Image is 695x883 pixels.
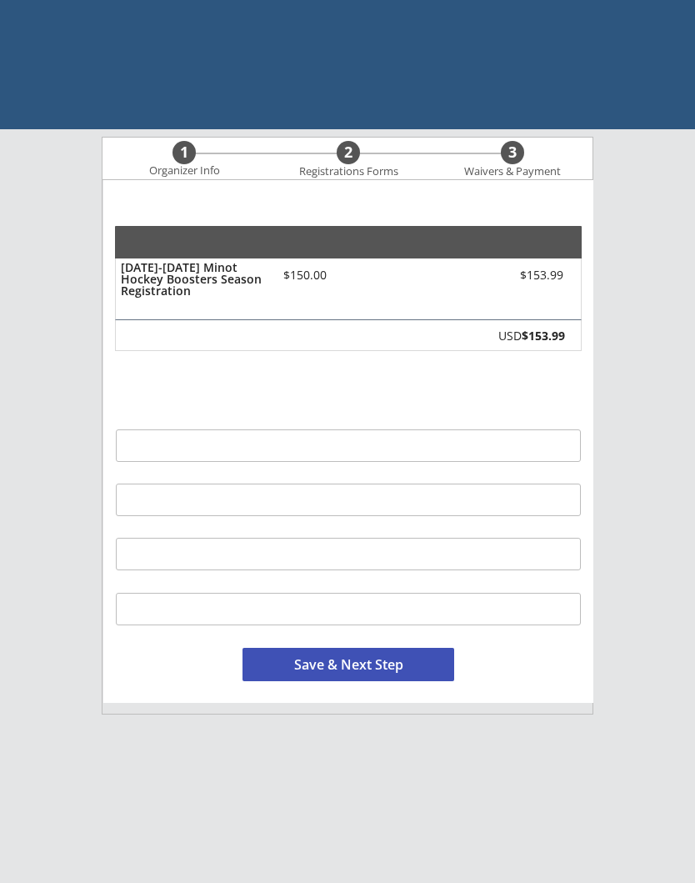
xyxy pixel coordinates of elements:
[121,262,262,297] div: [DATE]-[DATE] Minot Hockey Boosters Season Registration
[138,164,230,178] div: Organizer Info
[522,328,565,344] strong: $153.99
[242,648,454,681] button: Save & Next Step
[172,143,196,162] div: 1
[469,269,563,281] div: $153.99
[291,165,406,178] div: Registrations Forms
[337,143,360,162] div: 2
[476,330,565,342] div: USD
[269,269,340,281] div: $150.00
[501,143,524,162] div: 3
[455,165,570,178] div: Waivers & Payment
